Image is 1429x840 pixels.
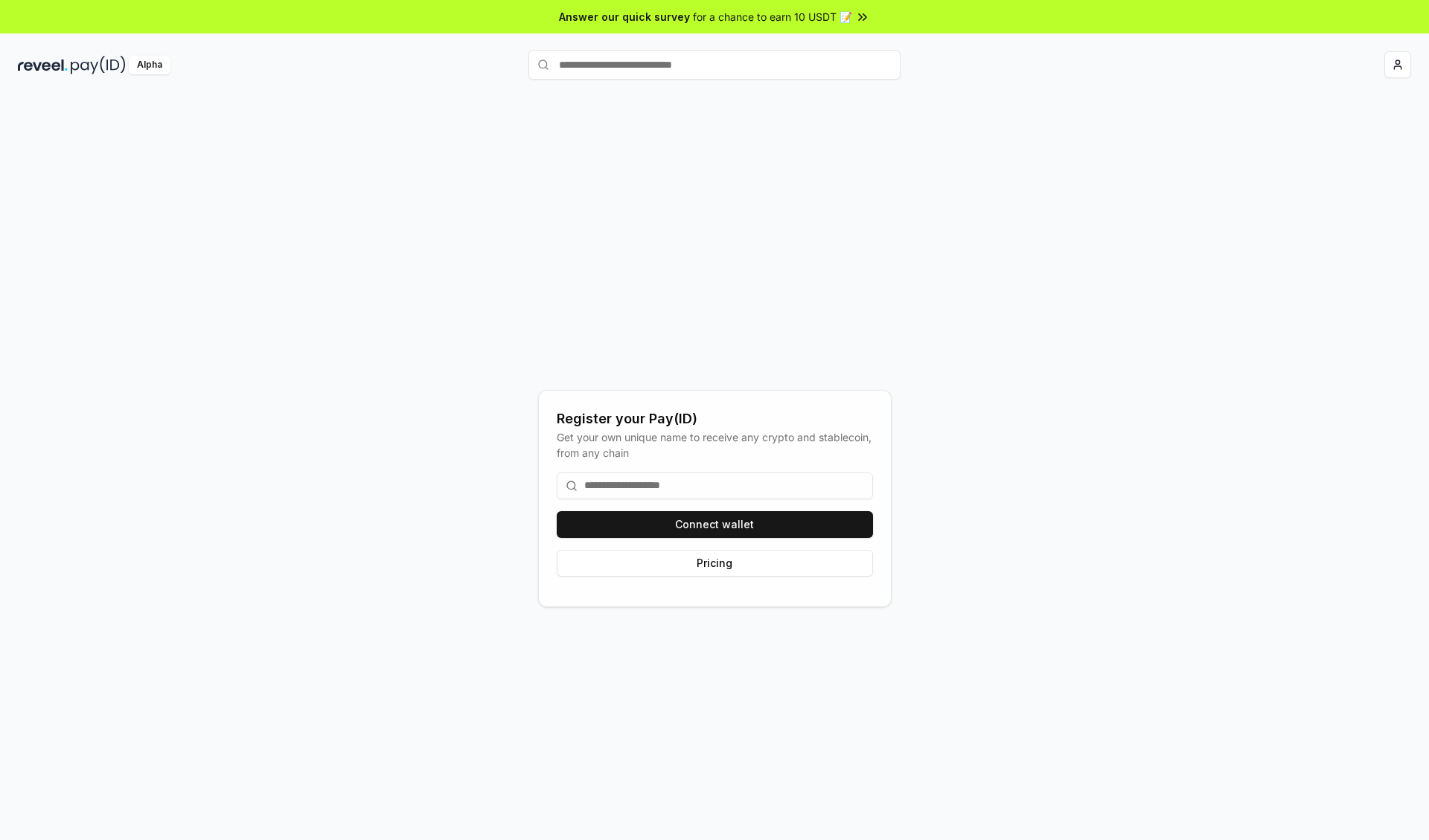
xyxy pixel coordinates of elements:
button: Pricing [557,550,873,577]
button: Connect wallet [557,511,873,538]
img: pay_id [71,56,126,74]
div: Register your Pay(ID) [557,408,873,429]
img: reveel_dark [18,56,68,74]
span: for a chance to earn 10 USDT 📝 [693,9,852,25]
span: Answer our quick survey [559,9,690,25]
div: Get your own unique name to receive any crypto and stablecoin, from any chain [557,429,873,461]
div: Alpha [129,56,170,74]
